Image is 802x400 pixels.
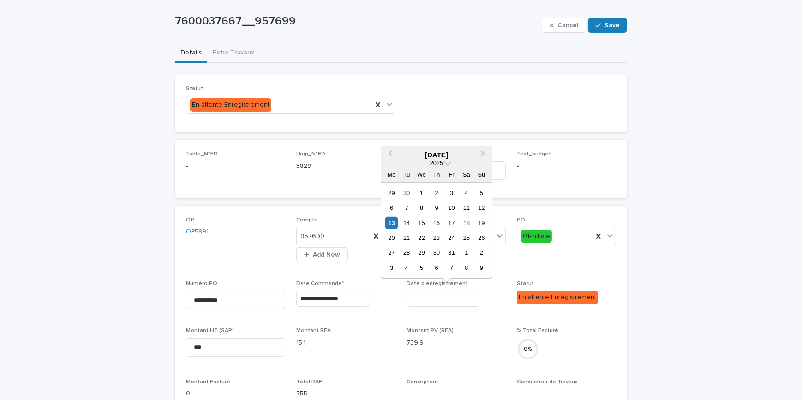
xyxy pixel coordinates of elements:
[430,216,443,229] div: Choose Thursday, 16 October 2025
[385,232,398,244] div: Choose Monday, 20 October 2025
[445,216,458,229] div: Choose Friday, 17 October 2025
[207,44,260,63] button: Fiche Travaux
[445,186,458,199] div: Choose Friday, 3 October 2025
[385,216,398,229] div: Choose Monday, 13 October 2025
[401,262,413,274] div: Choose Tuesday, 4 November 2025
[186,217,194,223] span: OP
[186,86,203,91] span: Statut
[460,202,473,214] div: Choose Saturday, 11 October 2025
[542,18,586,33] button: Cancel
[401,168,413,180] div: Tu
[296,338,395,348] p: 15.1
[407,379,438,385] span: Concepteur
[407,338,506,348] p: 739.9
[517,291,598,304] div: En attente Enregistrement
[517,151,551,157] span: Test_budget
[430,160,443,167] span: 2025
[517,161,616,171] p: -
[517,328,558,334] span: % Total Facturé
[401,186,413,199] div: Choose Tuesday, 30 September 2025
[445,246,458,259] div: Choose Friday, 31 October 2025
[415,246,428,259] div: Choose Wednesday, 29 October 2025
[296,217,318,223] span: Compte
[517,389,616,399] p: -
[430,232,443,244] div: Choose Thursday, 23 October 2025
[186,281,217,287] span: Numéro PO
[588,18,627,33] button: Save
[407,389,506,399] p: -
[460,168,473,180] div: Sa
[445,262,458,274] div: Choose Friday, 7 November 2025
[296,247,348,262] button: Add New
[407,328,454,334] span: Montant PV (RFA)
[385,262,398,274] div: Choose Monday, 3 November 2025
[407,281,468,287] span: Date d'enregistrement
[415,262,428,274] div: Choose Wednesday, 5 November 2025
[296,151,325,157] span: Lkup_N°FD
[384,185,489,275] div: month 2025-10
[186,389,285,399] p: 0
[385,168,398,180] div: Mo
[475,262,488,274] div: Choose Sunday, 9 November 2025
[313,251,340,258] span: Add New
[445,202,458,214] div: Choose Friday, 10 October 2025
[476,148,491,162] button: Next Month
[415,202,428,214] div: Choose Wednesday, 8 October 2025
[186,379,230,385] span: Montant Facturé
[517,379,578,385] span: Conducteur de Travaux
[415,216,428,229] div: Choose Wednesday, 15 October 2025
[382,148,397,162] button: Previous Month
[296,328,331,334] span: Montant RFA
[430,168,443,180] div: Th
[401,202,413,214] div: Choose Tuesday, 7 October 2025
[385,186,398,199] div: Choose Monday, 29 September 2025
[430,202,443,214] div: Choose Thursday, 9 October 2025
[190,98,271,112] div: En attente Enregistrement
[475,232,488,244] div: Choose Sunday, 26 October 2025
[517,217,525,223] span: PO
[517,344,539,354] div: 0 %
[300,232,324,241] span: 957699
[186,161,285,171] p: -
[415,168,428,180] div: We
[175,15,538,28] p: 7600037667__957699
[557,22,578,29] span: Cancel
[401,216,413,229] div: Choose Tuesday, 14 October 2025
[460,216,473,229] div: Choose Saturday, 18 October 2025
[385,246,398,259] div: Choose Monday, 27 October 2025
[296,281,344,287] span: Date Commande
[460,262,473,274] div: Choose Saturday, 8 November 2025
[517,281,534,287] span: Statut
[186,151,218,157] span: Table_N°FD
[521,230,552,243] div: 01-Initiale
[296,161,395,171] p: 3829
[460,232,473,244] div: Choose Saturday, 25 October 2025
[296,379,322,385] span: Total RAF
[445,232,458,244] div: Choose Friday, 24 October 2025
[401,246,413,259] div: Choose Tuesday, 28 October 2025
[430,246,443,259] div: Choose Thursday, 30 October 2025
[415,232,428,244] div: Choose Wednesday, 22 October 2025
[430,186,443,199] div: Choose Thursday, 2 October 2025
[460,186,473,199] div: Choose Saturday, 4 October 2025
[401,232,413,244] div: Choose Tuesday, 21 October 2025
[175,44,207,63] button: Details
[415,186,428,199] div: Choose Wednesday, 1 October 2025
[475,246,488,259] div: Choose Sunday, 2 November 2025
[296,389,395,399] p: 755
[186,328,234,334] span: Montant HT (SAP)
[381,150,492,159] div: [DATE]
[604,22,620,29] span: Save
[385,202,398,214] div: Choose Monday, 6 October 2025
[475,202,488,214] div: Choose Sunday, 12 October 2025
[475,186,488,199] div: Choose Sunday, 5 October 2025
[460,246,473,259] div: Choose Saturday, 1 November 2025
[430,262,443,274] div: Choose Thursday, 6 November 2025
[475,216,488,229] div: Choose Sunday, 19 October 2025
[186,227,209,237] a: OP5891
[445,168,458,180] div: Fr
[475,168,488,180] div: Su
